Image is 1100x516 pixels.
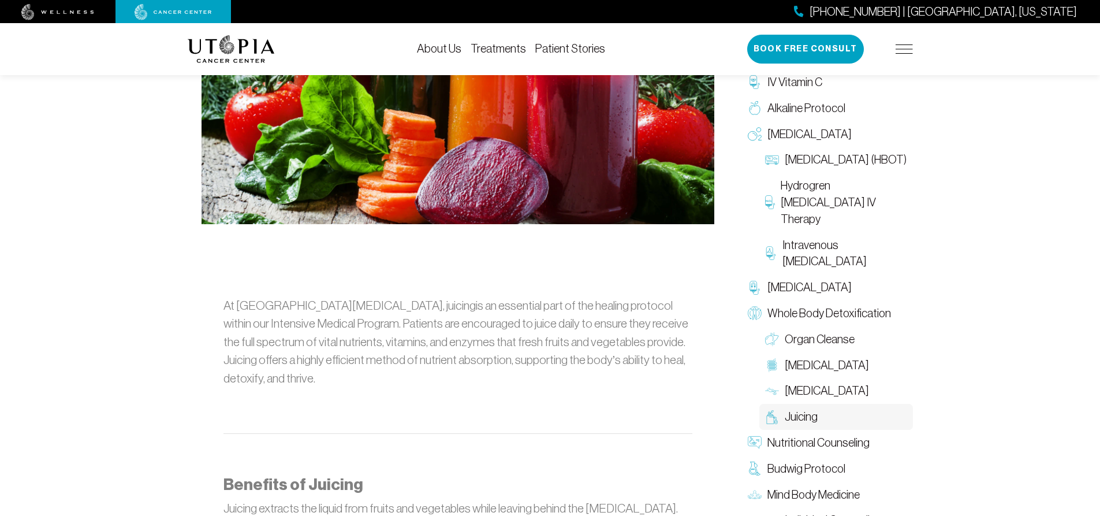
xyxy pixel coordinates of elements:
[135,4,212,20] img: cancer center
[748,462,762,476] img: Budwig Protocol
[748,101,762,115] img: Alkaline Protocol
[748,281,762,295] img: Chelation Therapy
[759,352,913,378] a: [MEDICAL_DATA]
[759,378,913,404] a: [MEDICAL_DATA]
[767,461,845,477] span: Budwig Protocol
[794,3,1077,20] a: [PHONE_NUMBER] | [GEOGRAPHIC_DATA], [US_STATE]
[765,153,779,167] img: Hyperbaric Oxygen Therapy (HBOT)
[759,147,913,173] a: [MEDICAL_DATA] (HBOT)
[223,296,692,388] p: At [GEOGRAPHIC_DATA][MEDICAL_DATA], juicingis an essential part of the healing protocol within ou...
[417,42,461,55] a: About Us
[785,331,855,348] span: Organ Cleanse
[767,126,852,143] span: [MEDICAL_DATA]
[759,326,913,352] a: Organ Cleanse
[742,95,913,121] a: Alkaline Protocol
[759,173,913,232] a: Hydrogren [MEDICAL_DATA] IV Therapy
[223,475,363,494] strong: Benefits of Juicing
[781,177,907,227] span: Hydrogren [MEDICAL_DATA] IV Therapy
[765,358,779,372] img: Colon Therapy
[748,306,762,320] img: Whole Body Detoxification
[785,357,869,374] span: [MEDICAL_DATA]
[810,3,1077,20] span: [PHONE_NUMBER] | [GEOGRAPHIC_DATA], [US_STATE]
[742,482,913,508] a: Mind Body Medicine
[759,404,913,430] a: Juicing
[765,384,779,398] img: Lymphatic Massage
[785,383,869,399] span: [MEDICAL_DATA]
[767,487,860,503] span: Mind Body Medicine
[782,237,907,270] span: Intravenous [MEDICAL_DATA]
[765,246,777,260] img: Intravenous Ozone Therapy
[765,332,779,346] img: Organ Cleanse
[535,42,605,55] a: Patient Stories
[767,279,852,296] span: [MEDICAL_DATA]
[742,456,913,482] a: Budwig Protocol
[748,75,762,89] img: IV Vitamin C
[767,100,845,117] span: Alkaline Protocol
[765,195,775,209] img: Hydrogren Peroxide IV Therapy
[785,409,818,425] span: Juicing
[188,35,275,63] img: logo
[767,305,891,322] span: Whole Body Detoxification
[742,69,913,95] a: IV Vitamin C
[742,430,913,456] a: Nutritional Counseling
[21,4,94,20] img: wellness
[785,151,907,168] span: [MEDICAL_DATA] (HBOT)
[896,44,913,54] img: icon-hamburger
[742,300,913,326] a: Whole Body Detoxification
[759,232,913,275] a: Intravenous [MEDICAL_DATA]
[742,121,913,147] a: [MEDICAL_DATA]
[748,436,762,450] img: Nutritional Counseling
[742,274,913,300] a: [MEDICAL_DATA]
[747,35,864,64] button: Book Free Consult
[767,435,870,451] span: Nutritional Counseling
[471,42,526,55] a: Treatments
[748,488,762,502] img: Mind Body Medicine
[765,410,779,424] img: Juicing
[767,74,822,91] span: IV Vitamin C
[748,127,762,141] img: Oxygen Therapy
